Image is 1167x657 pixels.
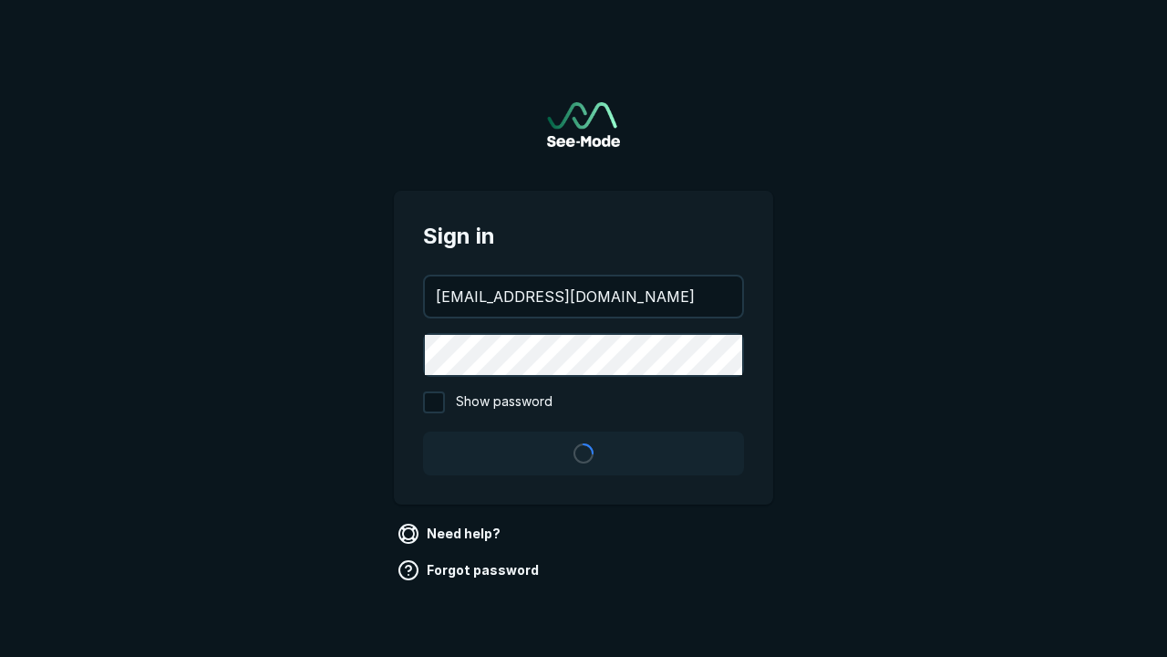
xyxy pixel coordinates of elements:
span: Show password [456,391,553,413]
a: Need help? [394,519,508,548]
a: Go to sign in [547,102,620,147]
img: See-Mode Logo [547,102,620,147]
input: your@email.com [425,276,742,317]
a: Forgot password [394,556,546,585]
span: Sign in [423,220,744,253]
